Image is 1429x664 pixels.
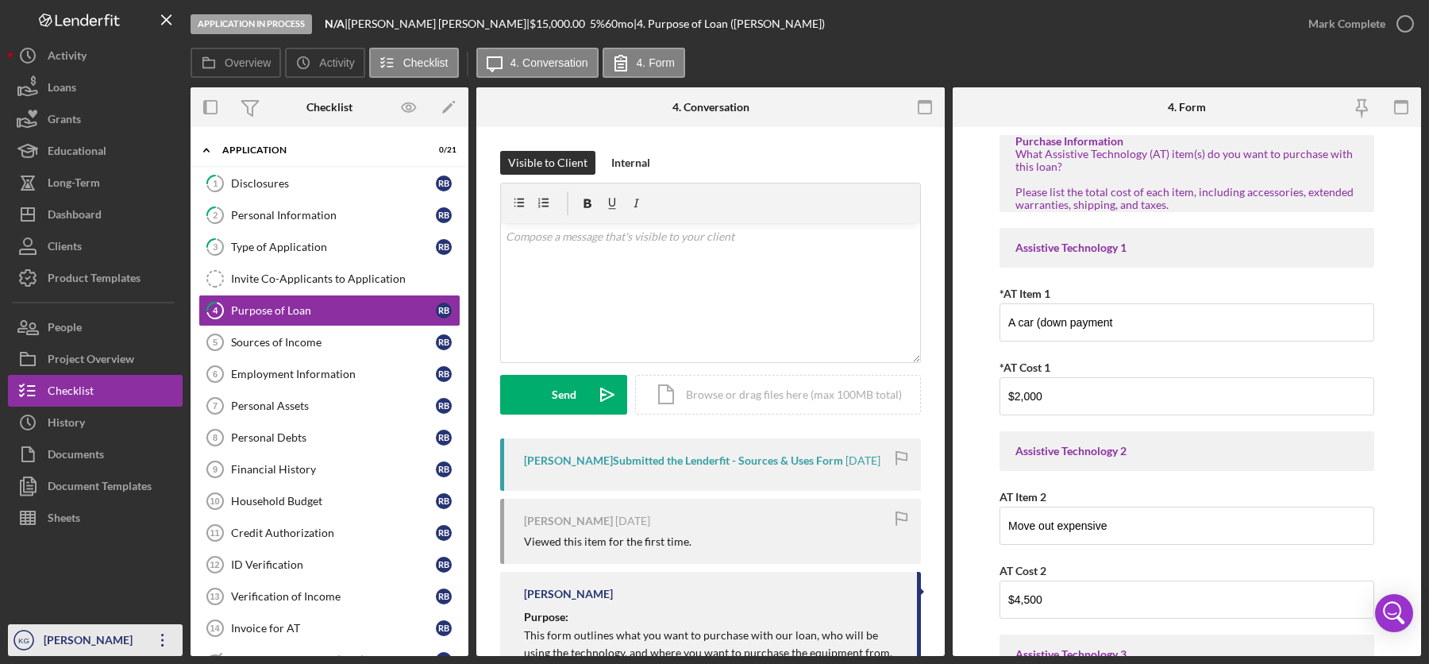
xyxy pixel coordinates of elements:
div: Credit Authorization [231,527,436,539]
label: 4. Conversation [510,56,588,69]
div: Household Budget [231,495,436,508]
div: People [48,311,82,347]
button: Visible to Client [500,151,595,175]
a: Invite Co-Applicants to Application [198,263,460,295]
div: R B [436,334,452,350]
button: Product Templates [8,262,183,294]
div: History [48,407,85,442]
button: Loans [8,71,183,103]
div: Type of Application [231,241,436,253]
div: Personal Information [231,209,436,222]
a: 13Verification of IncomeRB [198,581,460,612]
div: Checklist [48,375,94,411]
div: 60 mo [605,17,634,30]
div: Personal Debts [231,431,436,444]
div: Clients [48,230,82,266]
label: Checklist [403,56,449,69]
div: Dashboard [48,199,102,234]
div: Disclosures [231,177,436,190]
div: 4. Conversation [672,101,749,114]
a: Dashboard [8,199,183,230]
div: Financial History [231,463,436,476]
button: 4. Form [603,48,685,78]
div: Internal [611,151,650,175]
a: Document Templates [8,470,183,502]
label: *AT Item 1 [1000,287,1050,300]
div: R B [436,620,452,636]
div: Purchase Information [1015,135,1358,148]
button: Internal [603,151,658,175]
button: Checklist [369,48,459,78]
a: Documents [8,438,183,470]
div: What Assistive Technology (AT) item(s) do you want to purchase with this loan? Please list the to... [1015,148,1358,211]
div: Activity [48,40,87,75]
a: Checklist [8,375,183,407]
tspan: 8 [213,433,218,442]
button: History [8,407,183,438]
div: Invoice for AT [231,622,436,635]
button: Activity [8,40,183,71]
button: Clients [8,230,183,262]
button: People [8,311,183,343]
label: Activity [319,56,354,69]
button: Overview [191,48,281,78]
div: Invite Co-Applicants to Application [231,272,460,285]
div: Application In Process [191,14,312,34]
div: Verification of Income [231,590,436,603]
div: ID Verification [231,558,436,571]
div: R B [436,461,452,477]
div: Documents [48,438,104,474]
div: Employment Information [231,368,436,380]
div: R B [436,557,452,573]
tspan: 4 [213,305,218,315]
tspan: 5 [213,338,218,347]
text: KG [18,636,29,645]
div: R B [436,493,452,509]
div: Sheets [48,502,80,538]
label: Overview [225,56,271,69]
div: R B [436,176,452,191]
label: AT Cost 2 [1000,564,1046,577]
div: [PERSON_NAME] [40,624,143,660]
label: AT Item 2 [1000,490,1046,504]
div: Loans [48,71,76,107]
div: R B [436,303,452,318]
button: Sheets [8,502,183,534]
a: 10Household BudgetRB [198,485,460,517]
strong: Purpose: [524,610,568,623]
button: Long-Term [8,167,183,199]
div: Grants [48,103,81,139]
a: 6Employment InformationRB [198,358,460,390]
div: Assistive Technology 3 [1015,648,1358,661]
div: [PERSON_NAME] Submitted the Lenderfit - Sources & Uses Form [524,454,843,467]
div: Mark Complete [1308,8,1385,40]
a: 2Personal InformationRB [198,199,460,231]
a: 5Sources of IncomeRB [198,326,460,358]
div: 4. Form [1168,101,1206,114]
time: 2025-08-30 14:55 [845,454,880,467]
button: Educational [8,135,183,167]
tspan: 14 [210,623,220,633]
div: Send [552,375,576,415]
label: 4. Form [637,56,675,69]
div: R B [436,239,452,255]
div: 0 / 21 [428,145,456,155]
button: KG[PERSON_NAME] [8,624,183,656]
tspan: 12 [210,560,219,569]
tspan: 1 [213,178,218,188]
p: This form outlines what you want to purchase with our loan, who will be using the technology, and... [524,627,901,662]
div: R B [436,366,452,382]
a: 14Invoice for ATRB [198,612,460,644]
div: $15,000.00 [530,17,590,30]
div: Assistive Technology 2 [1015,445,1358,457]
div: [PERSON_NAME] [524,515,613,527]
div: [PERSON_NAME] [524,588,613,600]
tspan: 7 [213,401,218,411]
tspan: 11 [210,528,219,538]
